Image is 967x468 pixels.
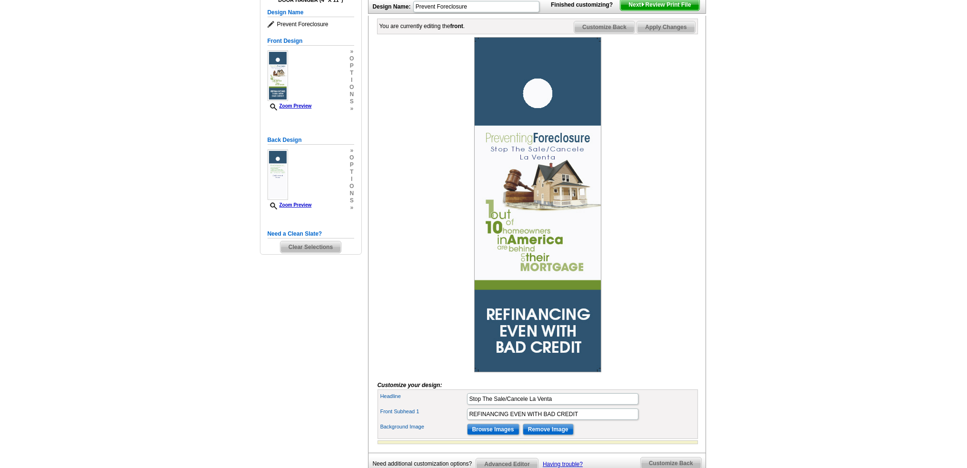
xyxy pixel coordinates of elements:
[641,2,645,7] img: button-next-arrow-white.png
[268,103,312,109] a: Zoom Preview
[349,84,354,91] span: o
[380,392,466,400] label: Headline
[349,190,354,197] span: n
[268,202,312,208] a: Zoom Preview
[349,62,354,70] span: p
[349,55,354,62] span: o
[268,136,354,145] h5: Back Design
[268,229,354,239] h5: Need a Clean Slate?
[349,176,354,183] span: i
[349,98,354,105] span: s
[551,1,618,8] strong: Finished customizing?
[268,50,289,101] img: Z18882298_00001_1.jpg
[373,3,411,10] strong: Design Name:
[543,461,583,468] a: Having trouble?
[349,161,354,169] span: p
[378,382,442,388] i: Customize your design:
[379,22,465,30] div: You are currently editing the .
[349,105,354,112] span: »
[349,91,354,98] span: n
[637,21,695,33] span: Apply Changes
[349,147,354,154] span: »
[349,48,354,55] span: »
[349,169,354,176] span: t
[268,20,354,29] span: Prevent Foreclosure
[349,197,354,204] span: s
[574,21,635,33] span: Customize Back
[349,70,354,77] span: t
[349,204,354,211] span: »
[268,37,354,46] h5: Front Design
[280,241,341,253] span: Clear Selections
[523,424,574,435] input: Remove Image
[467,424,519,435] input: Browse Images
[474,37,601,372] img: Z18882298_00001_1.jpg
[349,183,354,190] span: o
[380,408,466,416] label: Front Subhead 1
[450,23,463,30] b: front
[349,77,354,84] span: i
[349,154,354,161] span: o
[380,423,466,431] label: Background Image
[268,149,289,200] img: Z18882298_00001_2.jpg
[268,8,354,17] h5: Design Name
